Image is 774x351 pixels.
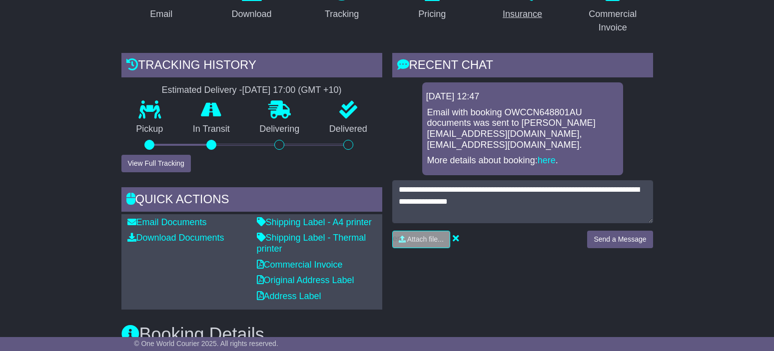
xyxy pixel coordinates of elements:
a: Email Documents [127,217,207,227]
div: Download [231,7,271,21]
a: Original Address Label [257,275,354,285]
div: Commercial Invoice [579,7,647,34]
div: Pricing [418,7,446,21]
div: [DATE] 17:00 (GMT +10) [242,85,342,96]
a: Address Label [257,291,321,301]
div: RECENT CHAT [392,53,653,80]
p: Email with booking OWCCN648801AU documents was sent to [PERSON_NAME][EMAIL_ADDRESS][DOMAIN_NAME],... [427,107,618,150]
div: Tracking history [121,53,382,80]
a: Commercial Invoice [257,260,343,270]
div: Email [150,7,172,21]
div: Quick Actions [121,187,382,214]
h3: Booking Details [121,325,653,345]
p: Pickup [121,124,178,135]
p: More details about booking: . [427,155,618,166]
p: Delivered [314,124,382,135]
p: In Transit [178,124,245,135]
button: View Full Tracking [121,155,191,172]
a: Shipping Label - Thermal printer [257,233,366,254]
div: Insurance [503,7,542,21]
span: © One World Courier 2025. All rights reserved. [134,340,278,348]
a: Download Documents [127,233,224,243]
div: Tracking [325,7,359,21]
div: [DATE] 12:47 [426,91,619,102]
button: Send a Message [587,231,653,248]
a: here [538,155,556,165]
p: Delivering [245,124,315,135]
a: Shipping Label - A4 printer [257,217,372,227]
div: Estimated Delivery - [121,85,382,96]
